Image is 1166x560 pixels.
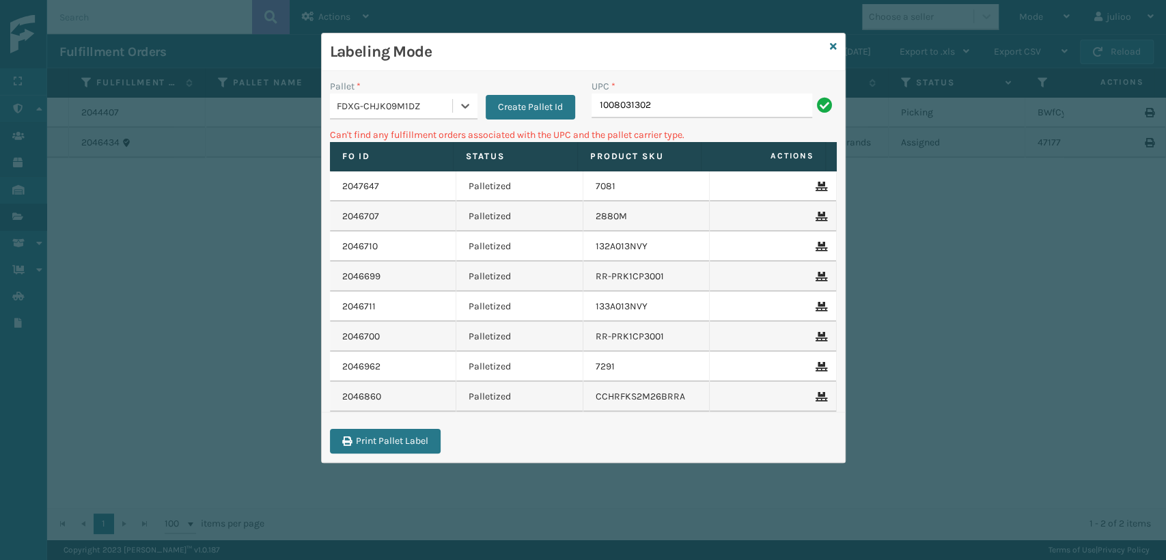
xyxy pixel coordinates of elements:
[583,262,710,292] td: RR-PRK1CP3001
[330,429,441,453] button: Print Pallet Label
[330,79,361,94] label: Pallet
[342,210,379,223] a: 2046707
[342,270,380,283] a: 2046699
[706,145,822,167] span: Actions
[816,302,824,311] i: Remove From Pallet
[583,232,710,262] td: 132A013NVY
[816,362,824,372] i: Remove From Pallet
[583,382,710,412] td: CCHRFKS2M26BRRA
[342,150,441,163] label: Fo Id
[456,262,583,292] td: Palletized
[342,330,380,344] a: 2046700
[330,42,824,62] h3: Labeling Mode
[342,300,376,313] a: 2046711
[583,171,710,201] td: 7081
[456,201,583,232] td: Palletized
[456,232,583,262] td: Palletized
[337,99,454,113] div: FDXG-CHJK09M1DZ
[486,95,575,120] button: Create Pallet Id
[456,171,583,201] td: Palletized
[816,272,824,281] i: Remove From Pallet
[456,352,583,382] td: Palletized
[456,382,583,412] td: Palletized
[342,240,378,253] a: 2046710
[330,128,837,142] p: Can't find any fulfillment orders associated with the UPC and the pallet carrier type.
[342,360,380,374] a: 2046962
[456,322,583,352] td: Palletized
[592,79,615,94] label: UPC
[342,390,381,404] a: 2046860
[583,352,710,382] td: 7291
[590,150,689,163] label: Product SKU
[456,292,583,322] td: Palletized
[342,180,379,193] a: 2047647
[816,392,824,402] i: Remove From Pallet
[466,150,565,163] label: Status
[583,322,710,352] td: RR-PRK1CP3001
[816,212,824,221] i: Remove From Pallet
[816,182,824,191] i: Remove From Pallet
[816,332,824,341] i: Remove From Pallet
[583,292,710,322] td: 133A013NVY
[583,201,710,232] td: 2880M
[816,242,824,251] i: Remove From Pallet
